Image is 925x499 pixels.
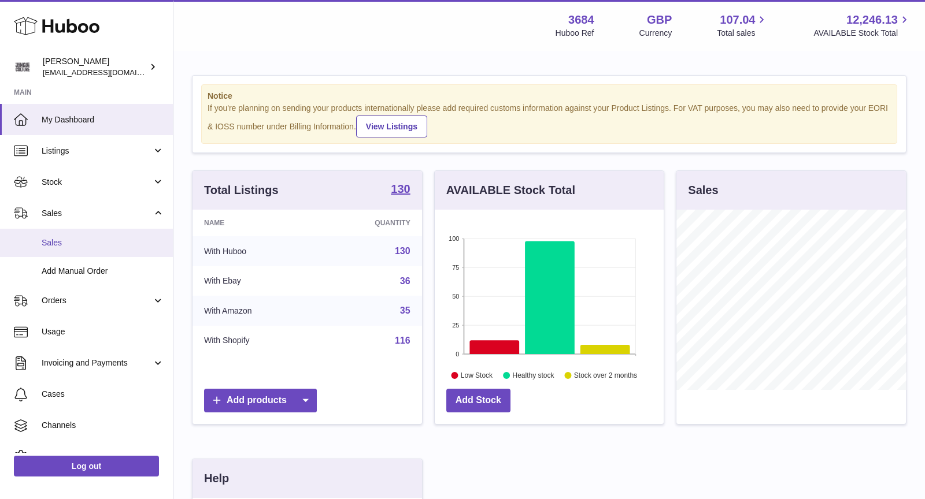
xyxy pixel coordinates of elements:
td: With Huboo [193,236,318,266]
text: 100 [449,235,459,242]
a: 36 [400,276,410,286]
td: With Shopify [193,326,318,356]
span: Stock [42,177,152,188]
strong: GBP [647,12,672,28]
text: 50 [452,293,459,300]
text: Stock over 2 months [574,371,637,379]
h3: Total Listings [204,183,279,198]
img: theinternationalventure@gmail.com [14,58,31,76]
span: My Dashboard [42,114,164,125]
a: View Listings [356,116,427,137]
td: With Amazon [193,296,318,326]
span: Orders [42,295,152,306]
a: 12,246.13 AVAILABLE Stock Total [813,12,911,39]
a: Add Stock [446,389,510,412]
div: If you're planning on sending your products internationally please add required customs informati... [208,103,891,137]
th: Quantity [318,210,422,236]
strong: Notice [208,91,891,102]
span: Sales [42,237,164,248]
text: 75 [452,264,459,271]
text: 0 [456,351,459,358]
h3: AVAILABLE Stock Total [446,183,575,198]
a: Add products [204,389,317,412]
a: 107.04 Total sales [717,12,768,39]
span: 107.04 [720,12,755,28]
text: Healthy stock [512,371,554,379]
span: Usage [42,326,164,337]
div: [PERSON_NAME] [43,56,147,78]
span: Settings [42,451,164,462]
text: 25 [452,322,459,329]
span: Listings [42,146,152,157]
th: Name [193,210,318,236]
span: 12,246.13 [846,12,898,28]
a: 130 [391,183,410,197]
strong: 130 [391,183,410,195]
strong: 3684 [568,12,594,28]
span: Cases [42,389,164,400]
a: 116 [395,336,410,345]
a: 130 [395,246,410,256]
div: Huboo Ref [556,28,594,39]
h3: Help [204,471,229,486]
text: Low Stock [461,371,493,379]
div: Currency [639,28,672,39]
span: Invoicing and Payments [42,358,152,368]
span: Add Manual Order [42,266,164,277]
span: Sales [42,208,152,219]
h3: Sales [688,183,718,198]
td: With Ebay [193,266,318,296]
span: Channels [42,420,164,431]
span: AVAILABLE Stock Total [813,28,911,39]
span: [EMAIL_ADDRESS][DOMAIN_NAME] [43,68,170,77]
a: 35 [400,306,410,315]
a: Log out [14,456,159,476]
span: Total sales [717,28,768,39]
